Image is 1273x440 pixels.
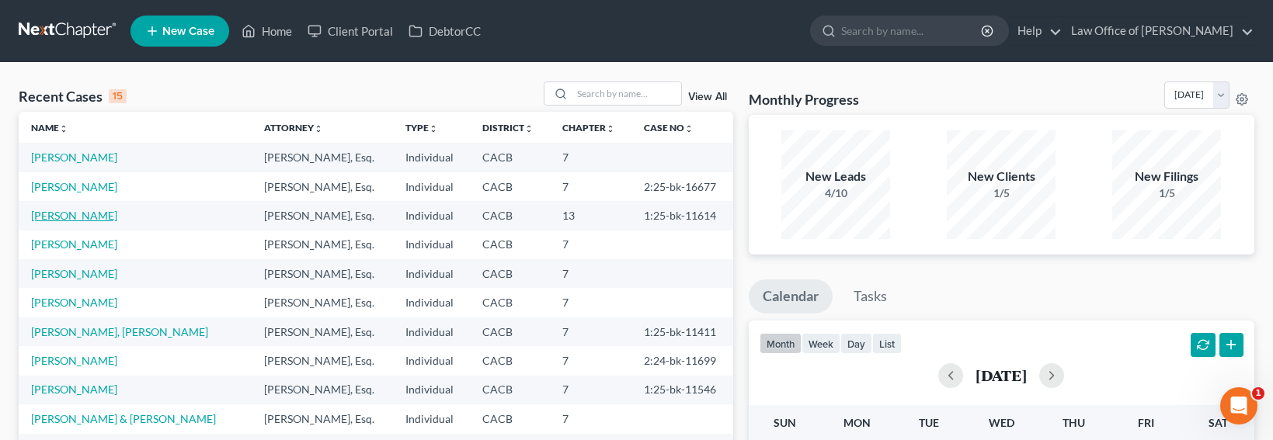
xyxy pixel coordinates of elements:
td: CACB [470,143,550,171]
a: [PERSON_NAME], [PERSON_NAME] [31,325,208,338]
td: CACB [470,317,550,346]
td: 13 [550,201,631,230]
a: DebtorCC [401,17,489,45]
a: [PERSON_NAME] [31,237,117,251]
td: 1:25-bk-11614 [631,201,733,230]
i: unfold_more [684,124,694,133]
a: View All [688,92,727,102]
td: [PERSON_NAME], Esq. [252,404,393,433]
a: Nameunfold_more [31,122,68,133]
a: Help [1010,17,1062,45]
div: New Leads [781,168,890,185]
h2: [DATE] [976,367,1027,383]
a: Law Office of [PERSON_NAME] [1063,17,1254,45]
td: Individual [393,376,470,404]
td: 7 [550,288,631,317]
td: CACB [470,259,550,288]
td: 7 [550,376,631,404]
td: 7 [550,230,631,259]
td: Individual [393,288,470,317]
i: unfold_more [524,124,534,133]
div: New Clients [947,168,1056,185]
td: CACB [470,404,550,433]
button: month [760,333,802,354]
td: [PERSON_NAME], Esq. [252,317,393,346]
td: [PERSON_NAME], Esq. [252,346,393,375]
iframe: Intercom live chat [1220,387,1257,424]
a: [PERSON_NAME] [31,296,117,309]
a: Typeunfold_more [405,122,438,133]
td: 2:25-bk-16677 [631,172,733,201]
button: week [802,333,840,354]
td: 7 [550,143,631,171]
a: [PERSON_NAME] [31,383,117,396]
td: Individual [393,201,470,230]
i: unfold_more [606,124,615,133]
td: 2:24-bk-11699 [631,346,733,375]
td: Individual [393,143,470,171]
a: [PERSON_NAME] [31,180,117,193]
span: 1 [1252,387,1264,400]
a: Attorneyunfold_more [264,122,323,133]
td: 7 [550,346,631,375]
td: 7 [550,259,631,288]
td: Individual [393,404,470,433]
span: Mon [843,416,871,429]
div: Recent Cases [19,87,127,106]
span: Wed [989,416,1014,429]
td: Individual [393,346,470,375]
input: Search by name... [841,16,983,45]
div: 1/5 [1112,185,1221,201]
a: [PERSON_NAME] [31,151,117,164]
td: [PERSON_NAME], Esq. [252,143,393,171]
td: CACB [470,288,550,317]
td: 7 [550,172,631,201]
span: Sun [774,416,796,429]
td: 7 [550,404,631,433]
a: Calendar [749,279,833,314]
td: CACB [470,201,550,230]
div: New Filings [1112,168,1221,185]
a: [PERSON_NAME] [31,209,117,222]
span: Sat [1209,416,1228,429]
td: Individual [393,259,470,288]
a: Home [234,17,300,45]
td: [PERSON_NAME], Esq. [252,288,393,317]
span: New Case [162,26,214,37]
a: [PERSON_NAME] [31,267,117,280]
td: CACB [470,376,550,404]
td: [PERSON_NAME], Esq. [252,172,393,201]
td: [PERSON_NAME], Esq. [252,376,393,404]
td: [PERSON_NAME], Esq. [252,230,393,259]
a: [PERSON_NAME] & [PERSON_NAME] [31,412,216,425]
td: [PERSON_NAME], Esq. [252,259,393,288]
i: unfold_more [429,124,438,133]
h3: Monthly Progress [749,90,859,109]
div: 1/5 [947,185,1056,201]
a: [PERSON_NAME] [31,354,117,367]
td: 1:25-bk-11411 [631,317,733,346]
td: [PERSON_NAME], Esq. [252,201,393,230]
td: 7 [550,317,631,346]
a: Case Nounfold_more [644,122,694,133]
td: 1:25-bk-11546 [631,376,733,404]
div: 15 [109,89,127,103]
i: unfold_more [314,124,323,133]
a: Client Portal [300,17,401,45]
input: Search by name... [572,82,681,105]
td: Individual [393,230,470,259]
span: Thu [1063,416,1085,429]
td: CACB [470,230,550,259]
button: list [872,333,902,354]
i: unfold_more [59,124,68,133]
td: Individual [393,317,470,346]
span: Fri [1138,416,1154,429]
div: 4/10 [781,185,890,201]
a: Chapterunfold_more [562,122,615,133]
a: Tasks [840,279,901,314]
button: day [840,333,872,354]
a: Districtunfold_more [482,122,534,133]
td: CACB [470,346,550,375]
td: CACB [470,172,550,201]
td: Individual [393,172,470,201]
